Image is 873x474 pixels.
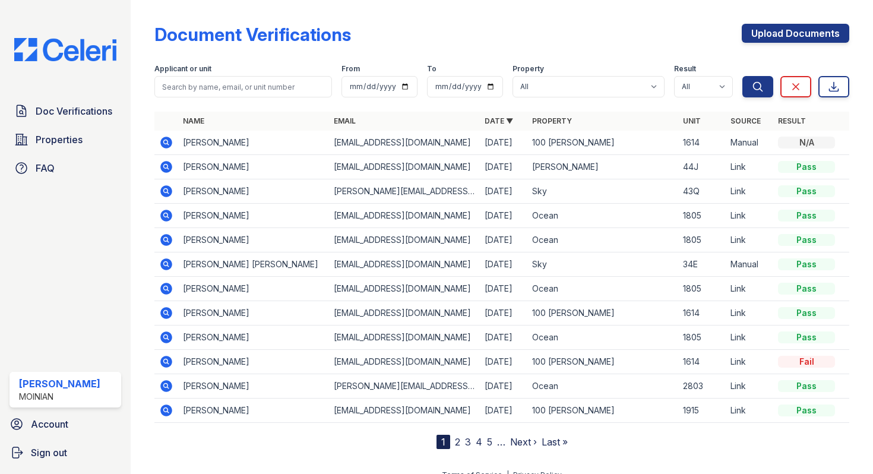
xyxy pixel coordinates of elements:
[329,326,480,350] td: [EMAIL_ADDRESS][DOMAIN_NAME]
[5,441,126,464] a: Sign out
[480,350,527,374] td: [DATE]
[726,204,773,228] td: Link
[742,24,849,43] a: Upload Documents
[329,131,480,155] td: [EMAIL_ADDRESS][DOMAIN_NAME]
[31,445,67,460] span: Sign out
[31,417,68,431] span: Account
[778,283,835,295] div: Pass
[183,116,204,125] a: Name
[178,374,329,399] td: [PERSON_NAME]
[510,436,537,448] a: Next ›
[178,179,329,204] td: [PERSON_NAME]
[329,277,480,301] td: [EMAIL_ADDRESS][DOMAIN_NAME]
[527,350,678,374] td: 100 [PERSON_NAME]
[5,412,126,436] a: Account
[778,258,835,270] div: Pass
[527,277,678,301] td: Ocean
[497,435,505,449] span: …
[678,350,726,374] td: 1614
[178,326,329,350] td: [PERSON_NAME]
[19,391,100,403] div: Moinian
[178,155,329,179] td: [PERSON_NAME]
[329,204,480,228] td: [EMAIL_ADDRESS][DOMAIN_NAME]
[480,252,527,277] td: [DATE]
[329,252,480,277] td: [EMAIL_ADDRESS][DOMAIN_NAME]
[527,179,678,204] td: Sky
[532,116,572,125] a: Property
[19,377,100,391] div: [PERSON_NAME]
[778,380,835,392] div: Pass
[778,116,806,125] a: Result
[178,252,329,277] td: [PERSON_NAME] [PERSON_NAME]
[178,131,329,155] td: [PERSON_NAME]
[527,131,678,155] td: 100 [PERSON_NAME]
[329,399,480,423] td: [EMAIL_ADDRESS][DOMAIN_NAME]
[778,137,835,148] div: N/A
[678,399,726,423] td: 1915
[726,155,773,179] td: Link
[513,64,544,74] label: Property
[178,350,329,374] td: [PERSON_NAME]
[480,204,527,228] td: [DATE]
[36,161,55,175] span: FAQ
[36,132,83,147] span: Properties
[726,131,773,155] td: Manual
[527,252,678,277] td: Sky
[329,179,480,204] td: [PERSON_NAME][EMAIL_ADDRESS][DOMAIN_NAME]
[341,64,360,74] label: From
[480,399,527,423] td: [DATE]
[726,228,773,252] td: Link
[674,64,696,74] label: Result
[527,155,678,179] td: [PERSON_NAME]
[485,116,513,125] a: Date ▼
[778,356,835,368] div: Fail
[678,374,726,399] td: 2803
[334,116,356,125] a: Email
[480,326,527,350] td: [DATE]
[778,185,835,197] div: Pass
[480,374,527,399] td: [DATE]
[726,179,773,204] td: Link
[542,436,568,448] a: Last »
[778,210,835,222] div: Pass
[678,277,726,301] td: 1805
[154,24,351,45] div: Document Verifications
[178,399,329,423] td: [PERSON_NAME]
[726,374,773,399] td: Link
[480,131,527,155] td: [DATE]
[329,155,480,179] td: [EMAIL_ADDRESS][DOMAIN_NAME]
[678,131,726,155] td: 1614
[726,326,773,350] td: Link
[527,301,678,326] td: 100 [PERSON_NAME]
[154,76,332,97] input: Search by name, email, or unit number
[527,228,678,252] td: Ocean
[726,301,773,326] td: Link
[480,277,527,301] td: [DATE]
[678,179,726,204] td: 43Q
[465,436,471,448] a: 3
[154,64,211,74] label: Applicant or unit
[329,374,480,399] td: [PERSON_NAME][EMAIL_ADDRESS][PERSON_NAME][DOMAIN_NAME]
[329,301,480,326] td: [EMAIL_ADDRESS][DOMAIN_NAME]
[527,204,678,228] td: Ocean
[329,350,480,374] td: [EMAIL_ADDRESS][DOMAIN_NAME]
[778,161,835,173] div: Pass
[10,128,121,151] a: Properties
[678,326,726,350] td: 1805
[5,38,126,61] img: CE_Logo_Blue-a8612792a0a2168367f1c8372b55b34899dd931a85d93a1a3d3e32e68fde9ad4.png
[487,436,492,448] a: 5
[726,399,773,423] td: Link
[678,252,726,277] td: 34E
[480,179,527,204] td: [DATE]
[480,155,527,179] td: [DATE]
[178,204,329,228] td: [PERSON_NAME]
[730,116,761,125] a: Source
[427,64,436,74] label: To
[683,116,701,125] a: Unit
[778,234,835,246] div: Pass
[778,331,835,343] div: Pass
[329,228,480,252] td: [EMAIL_ADDRESS][DOMAIN_NAME]
[527,374,678,399] td: Ocean
[178,301,329,326] td: [PERSON_NAME]
[726,277,773,301] td: Link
